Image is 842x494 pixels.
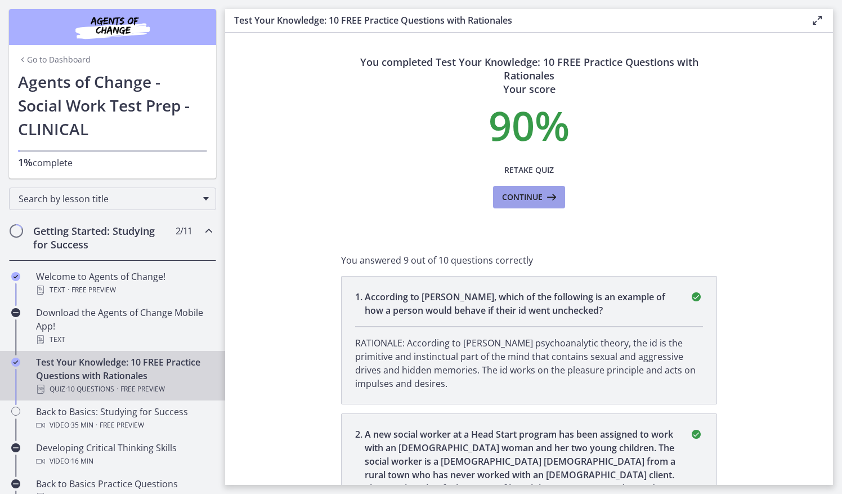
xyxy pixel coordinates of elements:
button: Retake Quiz [493,159,565,181]
div: Back to Basics: Studying for Success [36,405,212,432]
i: correct [689,290,703,304]
i: Completed [11,272,20,281]
h3: Test Your Knowledge: 10 FREE Practice Questions with Rationales [234,14,792,27]
span: 1 . [355,290,365,317]
span: Search by lesson title [19,193,198,205]
span: · [96,419,97,432]
div: Download the Agents of Change Mobile App! [36,306,212,346]
h3: You completed Test Your Knowledge: 10 FREE Practice Questions with Rationales Your score [341,55,717,96]
img: Agents of Change [45,14,180,41]
div: Text [36,333,212,346]
div: Video [36,419,212,432]
h1: Agents of Change - Social Work Test Prep - CLINICAL [18,70,207,141]
button: Continue [493,186,565,208]
span: Retake Quiz [504,163,554,177]
span: · 16 min [69,455,93,468]
p: 90 % [341,105,717,145]
div: Test Your Knowledge: 10 FREE Practice Questions with Rationales [36,355,212,396]
h2: Getting Started: Studying for Success [33,224,171,251]
div: Quiz [36,382,212,396]
p: You answered 9 out of 10 questions correctly [341,253,717,267]
span: 1% [18,155,33,169]
span: Free preview [100,419,144,432]
p: complete [18,155,207,170]
div: Developing Critical Thinking Skills [36,441,212,468]
a: Go to Dashboard [18,54,91,65]
span: Continue [502,190,543,204]
span: · [68,283,69,297]
div: Search by lesson title [9,188,216,210]
div: Text [36,283,212,297]
span: · 35 min [69,419,93,432]
p: According to [PERSON_NAME], which of the following is an example of how a person would behave if ... [365,290,676,317]
div: Video [36,455,212,468]
i: Completed [11,358,20,367]
span: · 10 Questions [65,382,114,396]
span: Free preview [120,382,165,396]
i: correct [689,428,703,441]
div: Welcome to Agents of Change! [36,270,212,297]
span: · [117,382,118,396]
span: 2 / 11 [176,224,192,238]
span: Free preview [71,283,116,297]
p: RATIONALE: According to [PERSON_NAME] psychoanalytic theory, the id is the primitive and instinct... [355,336,703,390]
